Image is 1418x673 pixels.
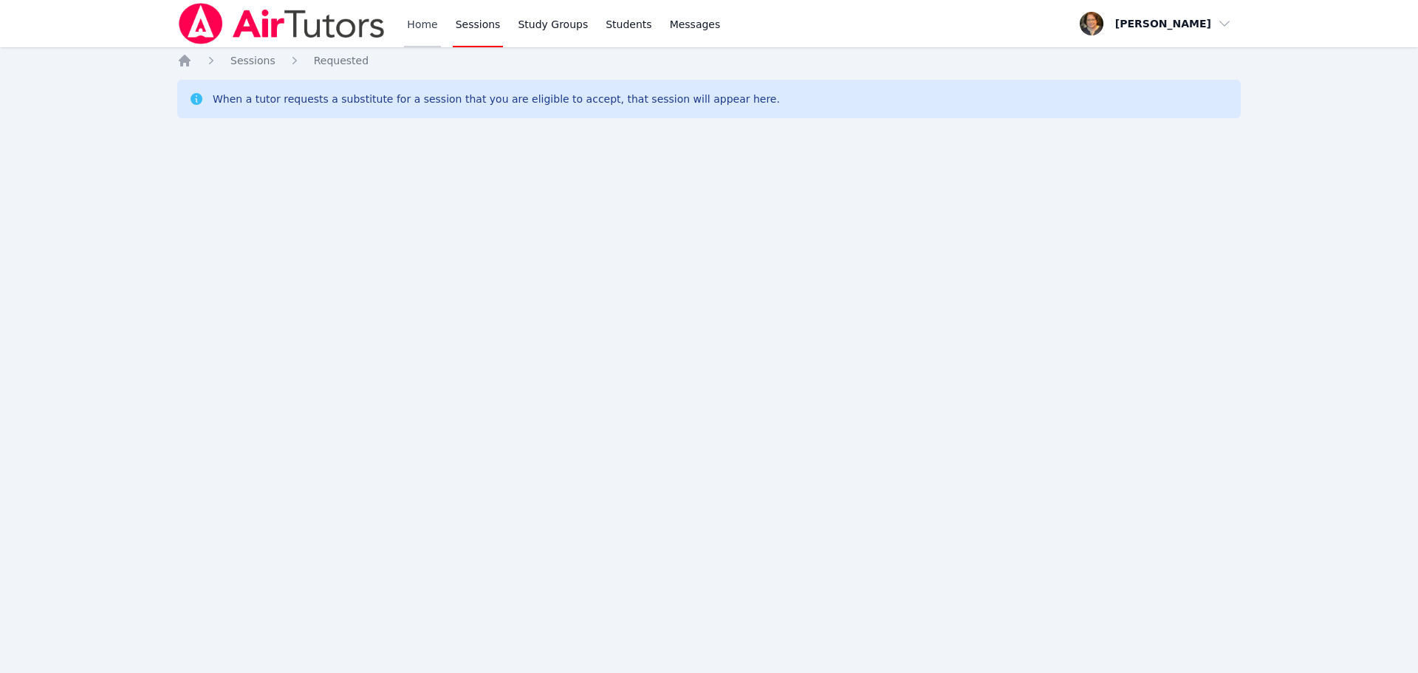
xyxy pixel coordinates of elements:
a: Sessions [230,53,275,68]
a: Requested [314,53,369,68]
span: Messages [670,17,721,32]
div: When a tutor requests a substitute for a session that you are eligible to accept, that session wi... [213,92,780,106]
span: Requested [314,55,369,66]
span: Sessions [230,55,275,66]
img: Air Tutors [177,3,386,44]
nav: Breadcrumb [177,53,1241,68]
